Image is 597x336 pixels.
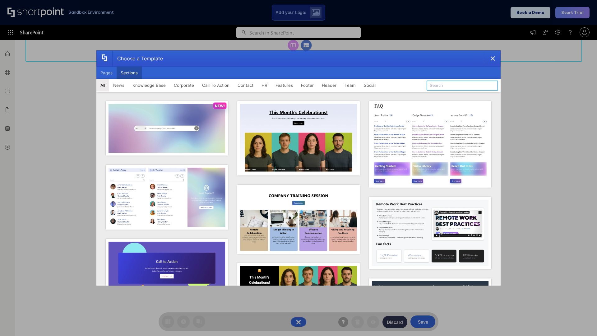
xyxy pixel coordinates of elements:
[128,79,170,91] button: Knowledge Base
[170,79,198,91] button: Corporate
[117,67,142,79] button: Sections
[96,67,117,79] button: Pages
[96,79,109,91] button: All
[340,79,360,91] button: Team
[112,51,163,66] div: Choose a Template
[96,50,501,286] div: template selector
[198,79,234,91] button: Call To Action
[271,79,297,91] button: Features
[427,81,498,91] input: Search
[297,79,318,91] button: Footer
[318,79,340,91] button: Header
[215,104,225,108] p: NEW!
[566,306,597,336] iframe: Chat Widget
[257,79,271,91] button: HR
[360,79,380,91] button: Social
[109,79,128,91] button: News
[234,79,257,91] button: Contact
